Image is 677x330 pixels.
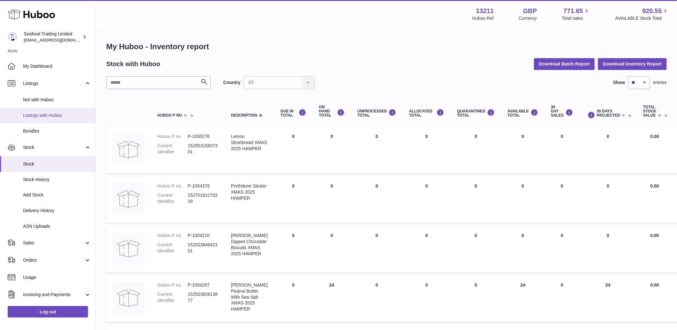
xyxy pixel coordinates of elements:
[313,127,351,173] td: 0
[562,7,590,21] a: 771.65 Total sales
[23,63,91,69] span: My Dashboard
[534,58,595,70] button: Download Batch Report
[403,177,451,223] td: 0
[650,233,659,238] span: 0.00
[579,177,637,223] td: 0
[188,291,218,303] dd: 15252382613877
[508,109,538,118] div: AVAILABLE Total
[519,15,537,21] div: Currency
[476,7,494,15] strong: 13211
[473,15,494,21] div: Huboo Ref
[274,177,313,223] td: 0
[403,226,451,272] td: 0
[545,276,579,322] td: 0
[157,134,188,140] dt: Huboo P no
[357,109,396,118] div: UNPROCESSED Total
[643,105,657,118] span: Total stock value
[106,42,667,52] h1: My Huboo - Inventory report
[475,282,477,288] span: 0
[551,105,573,118] div: 30 DAY SALES
[113,134,145,165] img: product image
[351,127,403,173] td: 0
[188,233,218,239] dd: P-1054210
[281,109,306,118] div: DUE IN TOTAL
[351,276,403,322] td: 0
[23,292,84,298] span: Invoicing and Payments
[23,112,91,119] span: Listings with Huboo
[23,81,84,87] span: Listings
[113,233,145,265] img: product image
[23,274,91,280] span: Usage
[501,127,545,173] td: 0
[579,276,637,322] td: 24
[188,143,218,155] dd: 15295315837301
[231,134,268,152] div: Lemon Shortbread XMAS 2025 HAMPER
[562,15,590,21] span: Total sales
[23,192,91,198] span: Add Stock
[23,97,91,103] span: Not with Huboo
[231,113,257,118] span: Description
[563,7,583,15] span: 771.65
[579,226,637,272] td: 0
[319,105,345,118] div: ON HAND Total
[457,109,495,118] div: QUARANTINED Total
[23,240,84,246] span: Sales
[157,282,188,288] dt: Huboo P no
[23,257,84,263] span: Orders
[113,282,145,314] img: product image
[231,233,268,257] div: [PERSON_NAME] Dipped Chocolate Biscuits XMAS 2025 HAMPER
[23,177,91,183] span: Stock History
[24,31,81,43] div: Seafood Trading Limited
[650,134,659,139] span: 0.00
[157,242,188,254] dt: Current identifier
[409,109,444,118] div: ALLOCATED Total
[23,144,84,150] span: Stock
[106,60,160,68] h2: Stock with Huboo
[545,127,579,173] td: 0
[23,208,91,214] span: Delivery History
[313,276,351,322] td: 24
[231,282,268,312] div: [PERSON_NAME] Peanut Butter With Sea Salt XMAS 2025 HAMPER
[23,223,91,229] span: ASN Uploads
[274,226,313,272] td: 0
[188,134,218,140] dd: P-1055276
[188,192,218,204] dd: 15270162170229
[351,226,403,272] td: 0
[274,127,313,173] td: 0
[650,183,659,188] span: 0.00
[231,183,268,201] div: Porthdune Sticker XMAS 2025 HAMPER
[613,80,625,86] label: Show
[157,192,188,204] dt: Current identifier
[313,226,351,272] td: 0
[653,80,667,86] span: entries
[223,80,241,86] label: Country
[403,276,451,322] td: 0
[23,128,91,134] span: Bundles
[157,143,188,155] dt: Current identifier
[23,161,91,167] span: Stock
[615,7,669,21] a: 920.55 AVAILABLE Stock Total
[113,183,145,215] img: product image
[597,109,620,118] span: 30 DAYS PROJECTED
[313,177,351,223] td: 0
[188,282,218,288] dd: P-1054207
[523,7,537,15] strong: GBP
[650,282,659,288] span: 0.00
[351,177,403,223] td: 0
[615,15,669,21] span: AVAILABLE Stock Total
[157,291,188,303] dt: Current identifier
[579,127,637,173] td: 0
[24,37,94,42] span: [EMAIL_ADDRESS][DOMAIN_NAME]
[475,134,477,139] span: 0
[598,58,667,70] button: Download Inventory Report
[157,233,188,239] dt: Huboo P no
[403,127,451,173] td: 0
[157,113,182,118] span: Huboo P no
[475,233,477,238] span: 0
[545,177,579,223] td: 0
[501,226,545,272] td: 0
[501,177,545,223] td: 0
[8,306,88,318] a: Log out
[274,276,313,322] td: 0
[157,183,188,189] dt: Huboo P no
